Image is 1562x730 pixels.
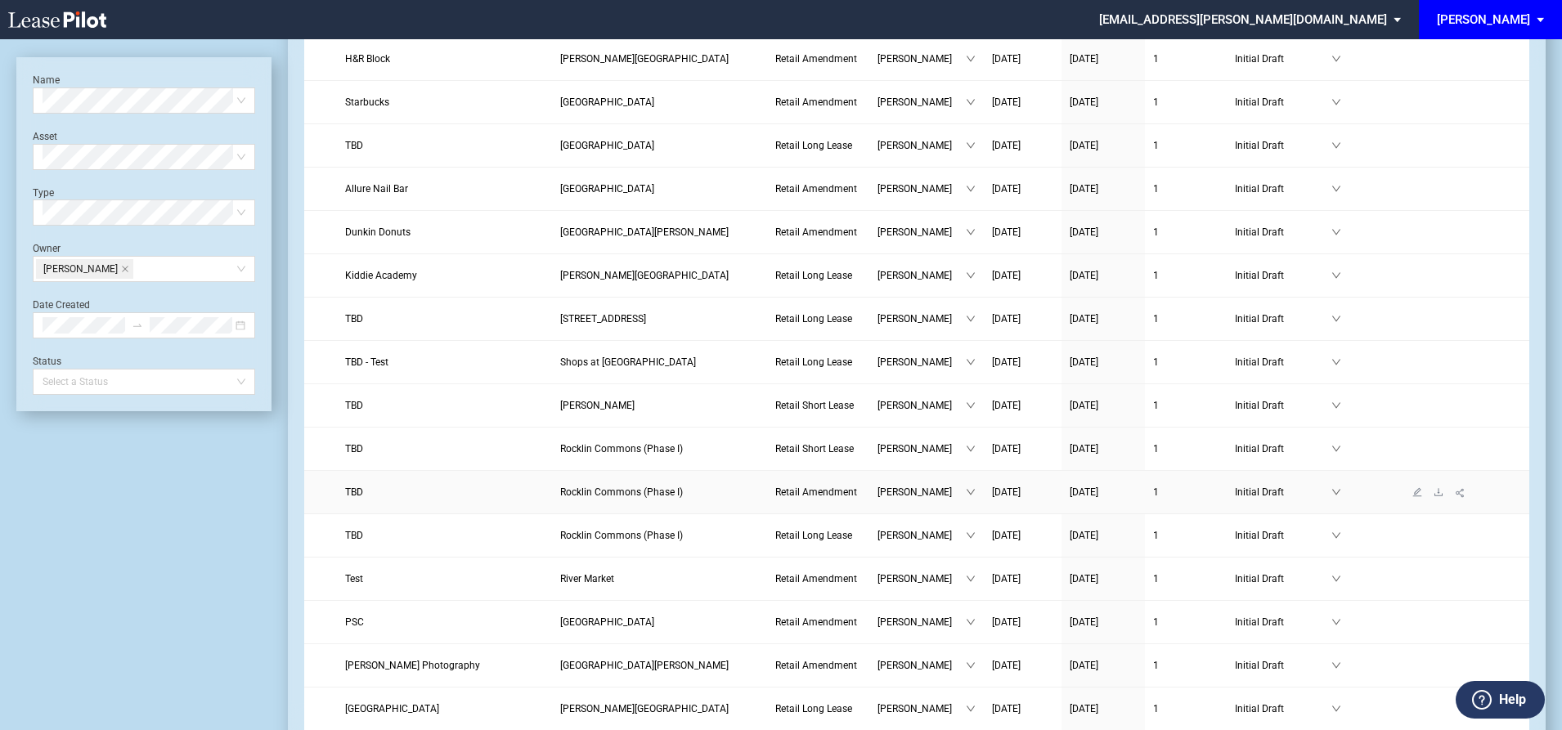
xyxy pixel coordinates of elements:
[992,484,1053,500] a: [DATE]
[992,701,1053,717] a: [DATE]
[560,140,654,151] span: Burtonsville Crossing
[1331,401,1341,410] span: down
[878,657,966,674] span: [PERSON_NAME]
[878,224,966,240] span: [PERSON_NAME]
[1153,53,1159,65] span: 1
[345,313,363,325] span: TBD
[878,311,966,327] span: [PERSON_NAME]
[132,320,143,331] span: to
[560,267,759,284] a: [PERSON_NAME][GEOGRAPHIC_DATA]
[345,137,545,154] a: TBD
[1153,313,1159,325] span: 1
[1153,443,1159,455] span: 1
[1153,400,1159,411] span: 1
[966,184,976,194] span: down
[966,661,976,670] span: down
[878,181,966,197] span: [PERSON_NAME]
[1235,181,1331,197] span: Initial Draft
[878,484,966,500] span: [PERSON_NAME]
[775,397,861,414] a: Retail Short Lease
[992,51,1053,67] a: [DATE]
[775,94,861,110] a: Retail Amendment
[966,141,976,150] span: down
[560,573,614,584] span: River Market
[1070,183,1098,195] span: [DATE]
[560,51,759,67] a: [PERSON_NAME][GEOGRAPHIC_DATA]
[560,660,729,671] span: Cabin John Village
[992,703,1021,714] span: [DATE]
[1153,573,1159,584] span: 1
[345,443,363,455] span: TBD
[345,267,545,284] a: Kiddie Academy
[560,616,654,628] span: South Bay Center
[1235,354,1331,370] span: Initial Draft
[1407,486,1428,498] a: edit
[1153,657,1219,674] a: 1
[1235,267,1331,284] span: Initial Draft
[966,227,976,237] span: down
[345,701,545,717] a: [GEOGRAPHIC_DATA]
[992,443,1021,455] span: [DATE]
[992,400,1021,411] span: [DATE]
[36,259,133,279] span: Jon Blank
[560,571,759,587] a: River Market
[775,660,857,671] span: Retail Amendment
[878,267,966,284] span: [PERSON_NAME]
[560,354,759,370] a: Shops at [GEOGRAPHIC_DATA]
[992,657,1053,674] a: [DATE]
[1331,141,1341,150] span: down
[992,270,1021,281] span: [DATE]
[775,96,857,108] span: Retail Amendment
[345,530,363,541] span: TBD
[775,530,852,541] span: Retail Long Lease
[992,311,1053,327] a: [DATE]
[966,704,976,714] span: down
[966,617,976,627] span: down
[775,226,857,238] span: Retail Amendment
[345,441,545,457] a: TBD
[1235,614,1331,630] span: Initial Draft
[560,397,759,414] a: [PERSON_NAME]
[775,267,861,284] a: Retail Long Lease
[560,527,759,544] a: Rocklin Commons (Phase I)
[878,571,966,587] span: [PERSON_NAME]
[1331,487,1341,497] span: down
[1331,531,1341,540] span: down
[775,354,861,370] a: Retail Long Lease
[992,356,1021,368] span: [DATE]
[966,401,976,410] span: down
[1235,701,1331,717] span: Initial Draft
[775,270,852,281] span: Retail Long Lease
[1153,224,1219,240] a: 1
[1153,530,1159,541] span: 1
[775,137,861,154] a: Retail Long Lease
[345,400,363,411] span: TBD
[1070,486,1098,498] span: [DATE]
[560,703,729,714] span: Van Dorn Plaza
[992,224,1053,240] a: [DATE]
[1070,267,1137,284] a: [DATE]
[966,357,976,367] span: down
[775,356,852,368] span: Retail Long Lease
[1153,311,1219,327] a: 1
[1070,703,1098,714] span: [DATE]
[560,313,646,325] span: 15 VerValen Street
[1070,270,1098,281] span: [DATE]
[1070,614,1137,630] a: [DATE]
[1331,97,1341,107] span: down
[992,530,1021,541] span: [DATE]
[560,137,759,154] a: [GEOGRAPHIC_DATA]
[1153,701,1219,717] a: 1
[878,354,966,370] span: [PERSON_NAME]
[1434,487,1443,497] span: download
[1331,184,1341,194] span: down
[1235,311,1331,327] span: Initial Draft
[1331,617,1341,627] span: down
[775,527,861,544] a: Retail Long Lease
[1153,527,1219,544] a: 1
[1499,689,1526,710] label: Help
[1070,354,1137,370] a: [DATE]
[878,527,966,544] span: [PERSON_NAME]
[560,484,759,500] a: Rocklin Commons (Phase I)
[560,400,635,411] span: Cabin John Mall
